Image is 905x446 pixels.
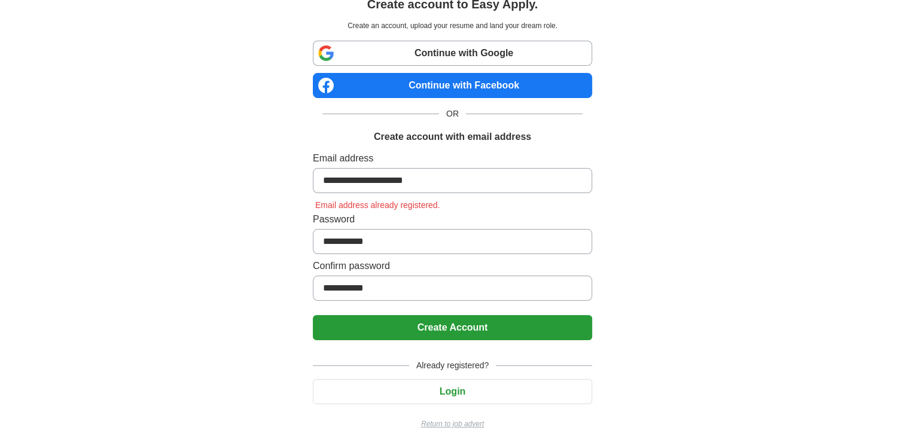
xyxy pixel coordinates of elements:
[409,359,496,372] span: Already registered?
[313,212,592,227] label: Password
[313,418,592,429] a: Return to job advert
[313,73,592,98] a: Continue with Facebook
[439,108,466,120] span: OR
[313,200,443,210] span: Email address already registered.
[374,130,531,144] h1: Create account with email address
[313,315,592,340] button: Create Account
[313,41,592,66] a: Continue with Google
[313,379,592,404] button: Login
[313,151,592,166] label: Email address
[313,259,592,273] label: Confirm password
[313,386,592,396] a: Login
[315,20,590,31] p: Create an account, upload your resume and land your dream role.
